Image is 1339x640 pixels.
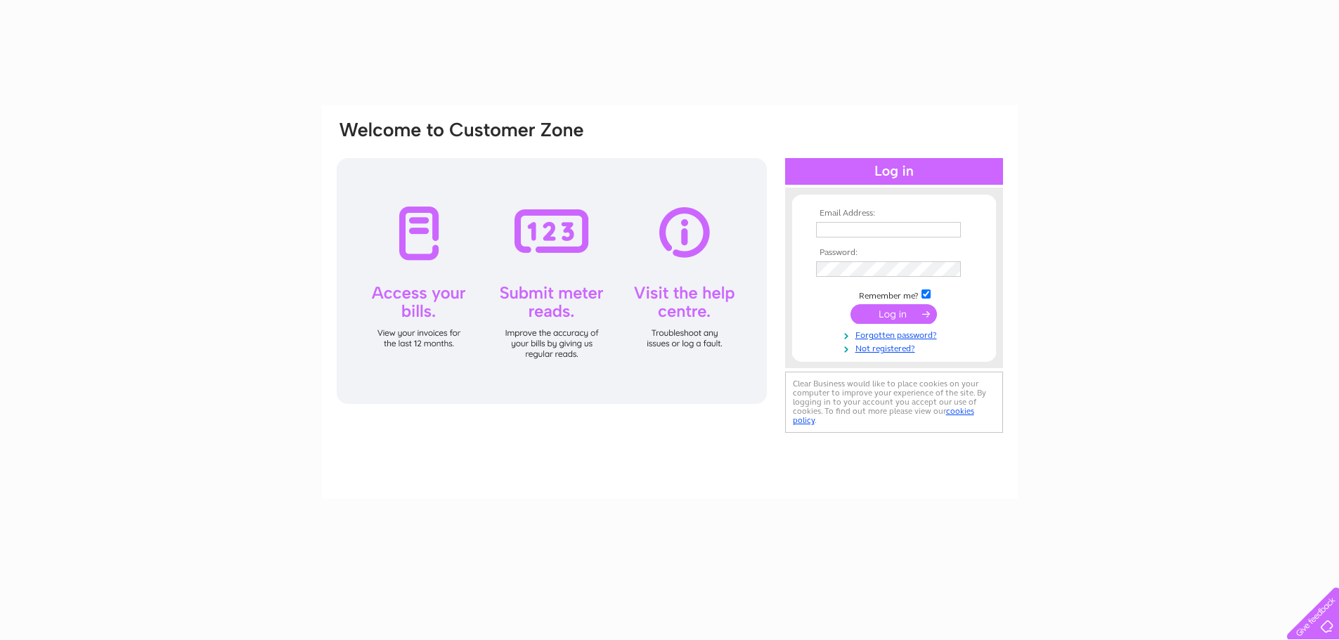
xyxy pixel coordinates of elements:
a: Forgotten password? [816,327,976,341]
a: cookies policy [793,406,974,425]
a: Not registered? [816,341,976,354]
th: Password: [813,248,976,258]
th: Email Address: [813,209,976,218]
input: Submit [850,304,937,324]
td: Remember me? [813,287,976,301]
div: Clear Business would like to place cookies on your computer to improve your experience of the sit... [785,372,1003,433]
